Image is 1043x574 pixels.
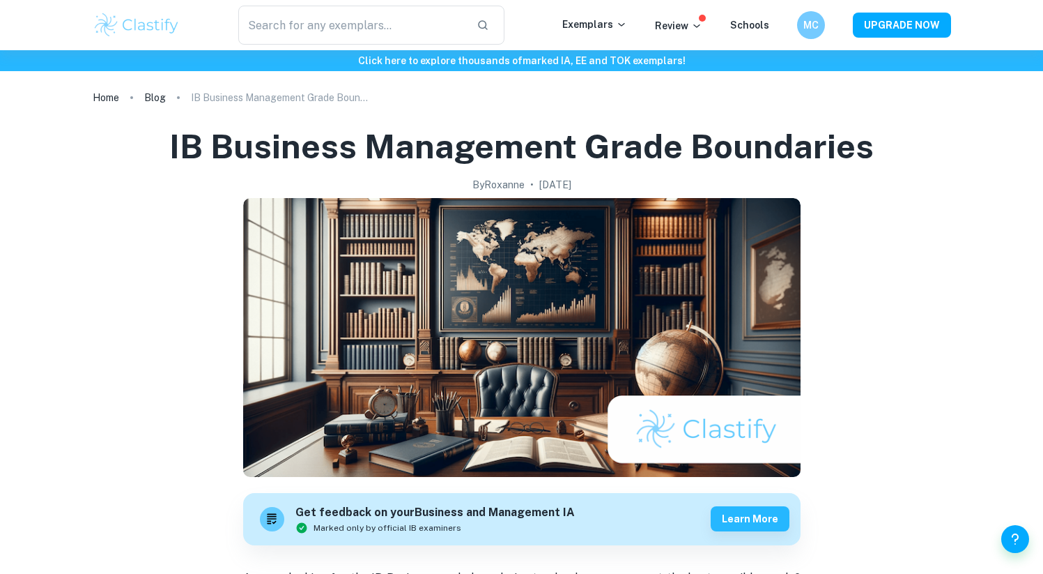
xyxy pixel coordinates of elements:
[562,17,627,32] p: Exemplars
[711,506,789,531] button: Learn more
[243,493,801,545] a: Get feedback on yourBusiness and Management IAMarked only by official IB examinersLearn more
[314,522,461,534] span: Marked only by official IB examiners
[797,11,825,39] button: MC
[169,124,874,169] h1: IB Business Management Grade Boundaries
[1001,525,1029,553] button: Help and Feedback
[93,11,181,39] img: Clastify logo
[295,504,575,522] h6: Get feedback on your Business and Management IA
[539,177,571,192] h2: [DATE]
[803,17,819,33] h6: MC
[530,177,534,192] p: •
[238,6,466,45] input: Search for any exemplars...
[93,88,119,107] a: Home
[853,13,951,38] button: UPGRADE NOW
[191,90,372,105] p: IB Business Management Grade Boundaries
[3,53,1040,68] h6: Click here to explore thousands of marked IA, EE and TOK exemplars !
[472,177,525,192] h2: By Roxanne
[243,198,801,477] img: IB Business Management Grade Boundaries cover image
[144,88,166,107] a: Blog
[655,18,702,33] p: Review
[730,20,769,31] a: Schools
